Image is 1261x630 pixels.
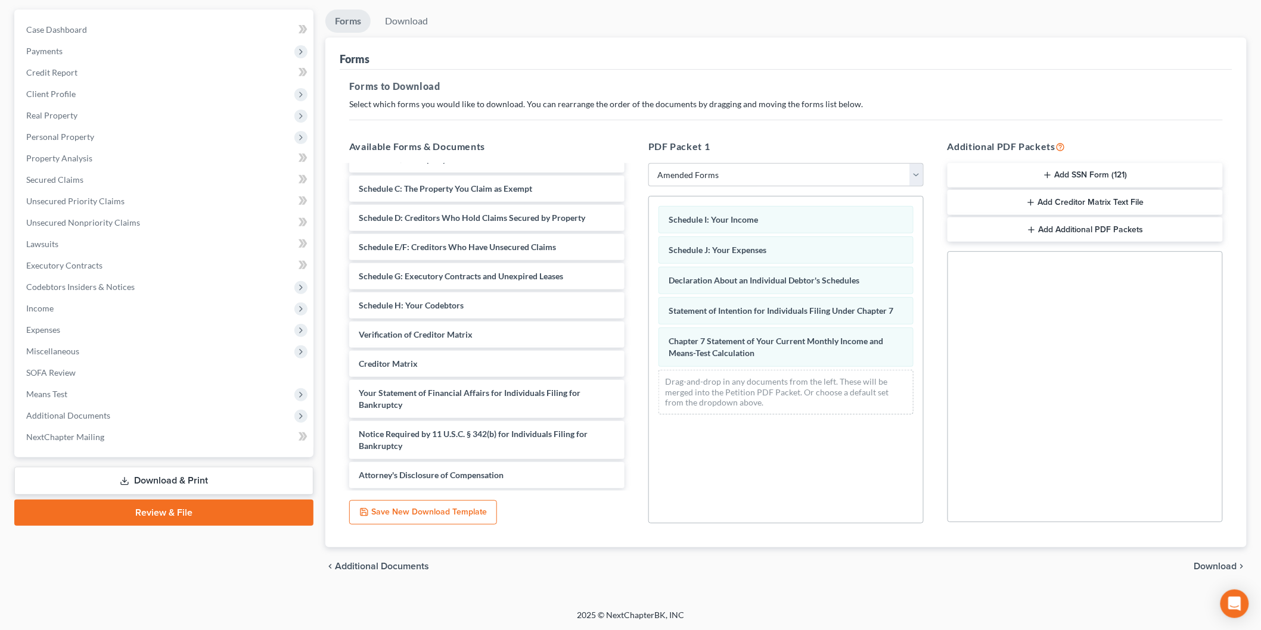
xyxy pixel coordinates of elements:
[17,169,313,191] a: Secured Claims
[26,410,110,420] span: Additional Documents
[669,336,883,358] span: Chapter 7 Statement of Your Current Monthly Income and Means-Test Calculation
[1194,562,1237,571] span: Download
[359,470,504,480] span: Attorney's Disclosure of Compensation
[948,139,1223,154] h5: Additional PDF Packets
[26,282,135,292] span: Codebtors Insiders & Notices
[1237,562,1247,571] i: chevron_right
[26,389,67,399] span: Means Test
[359,154,446,164] span: Schedule A/B: Property
[26,325,60,335] span: Expenses
[26,367,76,378] span: SOFA Review
[359,358,418,369] span: Creditor Matrix
[349,98,1223,110] p: Select which forms you would like to download. You can rearrange the order of the documents by dr...
[26,89,76,99] span: Client Profile
[26,260,103,270] span: Executory Contracts
[948,163,1223,188] button: Add SSN Form (121)
[359,213,585,223] span: Schedule D: Creditors Who Hold Claims Secured by Property
[17,233,313,255] a: Lawsuits
[26,217,140,227] span: Unsecured Nonpriority Claims
[359,183,532,194] span: Schedule C: The Property You Claim as Exempt
[26,303,54,313] span: Income
[26,110,77,120] span: Real Property
[17,62,313,83] a: Credit Report
[17,362,313,383] a: SOFA Review
[26,132,94,142] span: Personal Property
[17,191,313,212] a: Unsecured Priority Claims
[26,153,92,163] span: Property Analysis
[14,500,313,526] a: Review & File
[359,242,556,252] span: Schedule E/F: Creditors Who Have Unsecured Claims
[359,429,588,451] span: Notice Required by 11 U.S.C. § 342(b) for Individuals Filing for Bankruptcy
[1220,590,1249,618] div: Open Intercom Messenger
[659,370,914,414] div: Drag-and-drop in any documents from the left. These will be merged into the Petition PDF Packet. ...
[26,67,77,77] span: Credit Report
[26,46,63,56] span: Payments
[375,10,437,33] a: Download
[17,148,313,169] a: Property Analysis
[26,346,79,356] span: Miscellaneous
[340,52,369,66] div: Forms
[359,271,563,281] span: Schedule G: Executory Contracts and Unexpired Leases
[14,467,313,495] a: Download & Print
[669,275,859,285] span: Declaration About an Individual Debtor's Schedules
[1194,562,1247,571] button: Download chevron_right
[26,239,58,249] span: Lawsuits
[26,174,83,185] span: Secured Claims
[948,190,1223,215] button: Add Creditor Matrix Text File
[359,300,464,310] span: Schedule H: Your Codebtors
[17,426,313,448] a: NextChapter Mailing
[669,245,766,255] span: Schedule J: Your Expenses
[669,305,893,316] span: Statement of Intention for Individuals Filing Under Chapter 7
[17,255,313,276] a: Executory Contracts
[26,24,87,35] span: Case Dashboard
[349,500,497,525] button: Save New Download Template
[948,217,1223,242] button: Add Additional PDF Packets
[26,196,125,206] span: Unsecured Priority Claims
[17,19,313,40] a: Case Dashboard
[669,214,758,224] span: Schedule I: Your Income
[335,562,429,571] span: Additional Documents
[325,10,371,33] a: Forms
[349,139,625,154] h5: Available Forms & Documents
[325,562,335,571] i: chevron_left
[26,432,104,442] span: NextChapter Mailing
[17,212,313,233] a: Unsecured Nonpriority Claims
[349,79,1223,93] h5: Forms to Download
[359,388,580,410] span: Your Statement of Financial Affairs for Individuals Filing for Bankruptcy
[359,329,473,339] span: Verification of Creditor Matrix
[325,562,429,571] a: chevron_left Additional Documents
[648,139,924,154] h5: PDF Packet 1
